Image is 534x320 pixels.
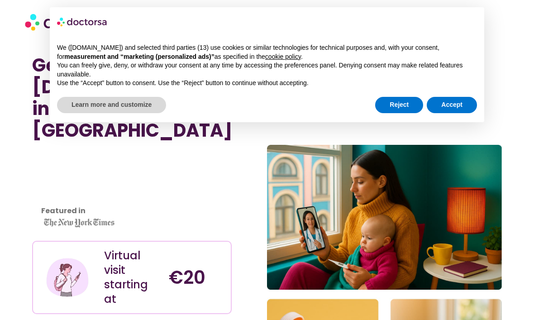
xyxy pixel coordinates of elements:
[169,267,224,288] h4: €20
[104,248,159,306] div: Virtual visit starting at
[64,53,214,60] strong: measurement and “marketing (personalized ads)”
[37,155,118,223] iframe: Customer reviews powered by Trustpilot
[57,43,477,61] p: We ([DOMAIN_NAME]) and selected third parties (13) use cookies or similar technologies for techni...
[32,54,232,141] h1: Get Help for [DEMOGRAPHIC_DATA] in [GEOGRAPHIC_DATA]
[375,97,423,113] button: Reject
[57,79,477,88] p: Use the “Accept” button to consent. Use the “Reject” button to continue without accepting.
[427,97,477,113] button: Accept
[265,53,301,60] a: cookie policy
[57,61,477,79] p: You can freely give, deny, or withdraw your consent at any time by accessing the preferences pane...
[57,97,166,113] button: Learn more and customize
[45,255,90,300] img: Illustration depicting a young woman in a casual outfit, engaged with her smartphone. She has a p...
[57,14,108,29] img: logo
[41,205,86,216] strong: Featured in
